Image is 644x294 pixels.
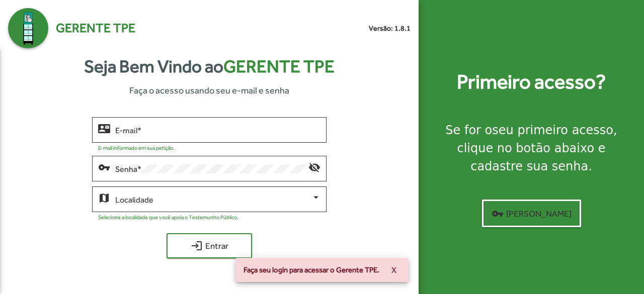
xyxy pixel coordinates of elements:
[457,67,606,97] strong: Primeiro acesso?
[369,23,411,34] small: Versão: 1.8.1
[383,261,405,279] button: X
[129,83,289,97] span: Faça o acesso usando seu e-mail e senha
[244,265,379,275] span: Faça seu login para acessar o Gerente TPE.
[191,240,203,252] mat-icon: login
[492,205,572,223] span: [PERSON_NAME]
[84,53,335,80] strong: Seja Bem Vindo ao
[98,214,238,220] mat-hint: Selecione a localidade que você apoia o Testemunho Público.
[223,56,335,76] span: Gerente TPE
[98,122,110,134] mat-icon: contact_mail
[492,208,504,220] mat-icon: vpn_key
[391,261,396,279] span: X
[167,233,252,258] button: Entrar
[176,237,243,255] span: Entrar
[98,191,110,204] mat-icon: map
[56,19,135,38] span: Gerente TPE
[98,161,110,173] mat-icon: vpn_key
[482,200,581,227] button: [PERSON_NAME]
[8,8,48,48] img: Logo Gerente
[492,123,613,137] strong: seu primeiro acesso
[308,161,320,173] mat-icon: visibility_off
[98,145,175,151] mat-hint: E-mail informado em sua petição.
[431,121,632,175] div: Se for o , clique no botão abaixo e cadastre sua senha.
